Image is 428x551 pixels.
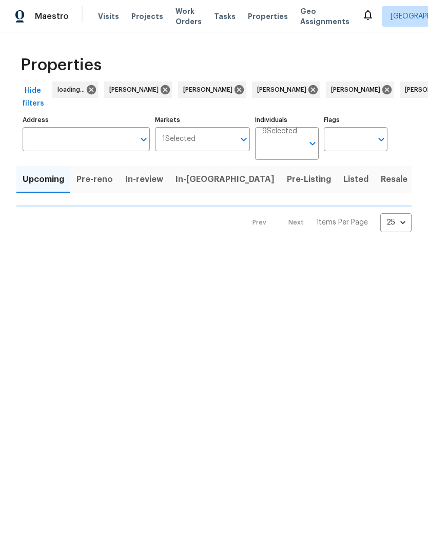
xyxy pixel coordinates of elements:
span: In-review [125,172,163,187]
div: [PERSON_NAME] [104,81,172,98]
div: [PERSON_NAME] [326,81,394,98]
span: [PERSON_NAME] [257,85,310,95]
span: Pre-Listing [287,172,331,187]
span: Listed [343,172,368,187]
button: Open [374,132,388,147]
span: Resale [381,172,407,187]
span: Upcoming [23,172,64,187]
p: Items Per Page [317,217,368,228]
span: In-[GEOGRAPHIC_DATA] [176,172,275,187]
nav: Pagination Navigation [243,213,412,232]
span: loading... [57,85,89,95]
span: Pre-reno [76,172,113,187]
span: 9 Selected [262,127,297,136]
span: Hide filters [21,85,45,110]
label: Flags [324,117,387,123]
button: Open [305,136,320,151]
div: [PERSON_NAME] [252,81,320,98]
span: [PERSON_NAME] [331,85,384,95]
label: Address [23,117,150,123]
button: Open [237,132,251,147]
button: Hide filters [16,81,49,113]
span: Geo Assignments [300,6,349,27]
span: Properties [21,60,102,70]
button: Open [137,132,151,147]
span: [PERSON_NAME] [183,85,237,95]
div: 25 [380,209,412,236]
span: 1 Selected [162,135,196,144]
label: Markets [155,117,250,123]
span: Properties [248,11,288,22]
div: loading... [52,81,98,98]
span: [PERSON_NAME] [109,85,163,95]
span: Tasks [214,13,236,20]
label: Individuals [255,117,319,123]
span: Maestro [35,11,69,22]
span: Work Orders [176,6,202,27]
div: [PERSON_NAME] [178,81,246,98]
span: Visits [98,11,119,22]
span: Projects [131,11,163,22]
